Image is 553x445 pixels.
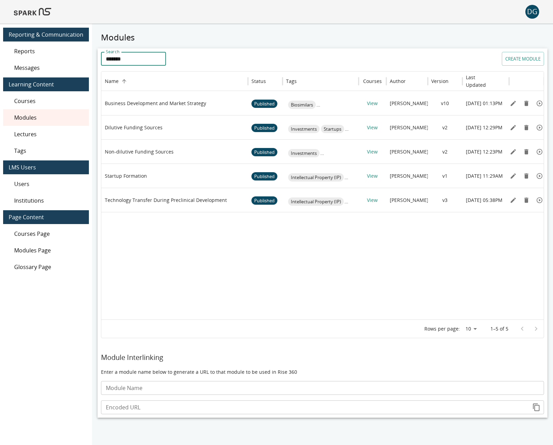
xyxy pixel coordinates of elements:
[267,76,276,86] button: Sort
[105,148,174,155] p: Non-dilutive Funding Sources
[406,76,416,86] button: Sort
[251,189,277,213] span: Published
[490,325,508,332] p: 1–5 of 5
[428,188,462,212] div: v3
[523,124,530,131] svg: Remove
[251,140,277,164] span: Published
[536,124,543,131] svg: Preview
[14,263,83,271] span: Glossary Page
[3,242,89,259] div: Modules Page
[463,324,479,334] div: 10
[536,173,543,179] svg: Preview
[508,171,518,181] button: Edit
[466,74,495,89] h6: Last Updated
[523,148,530,155] svg: Remove
[105,78,119,84] div: Name
[9,80,83,89] span: Learning Content
[367,100,378,106] a: View
[3,142,89,159] div: Tags
[508,195,518,205] button: Edit
[367,197,378,203] a: View
[3,59,89,76] div: Messages
[390,124,428,131] p: [PERSON_NAME]
[502,52,544,66] button: Create module
[496,76,506,86] button: Sort
[466,148,503,155] p: [DATE] 12:23PM
[449,76,459,86] button: Sort
[3,77,89,91] div: Learning Content
[508,147,518,157] button: Edit
[508,98,518,109] button: Edit
[390,197,428,204] p: [PERSON_NAME]
[101,352,544,363] h6: Module Interlinking
[510,197,517,204] svg: Edit
[101,369,544,376] p: Enter a module name below to generate a URL to that module to be used in Rise 360
[510,148,517,155] svg: Edit
[367,173,378,179] a: View
[523,197,530,204] svg: Remove
[534,98,545,109] button: Preview
[424,325,460,332] p: Rows per page:
[14,64,83,72] span: Messages
[466,197,503,204] p: [DATE] 05:38PM
[3,176,89,192] div: Users
[251,92,277,116] span: Published
[521,147,532,157] button: Remove
[529,400,543,414] button: copy to clipboard
[105,124,163,131] p: Dilutive Funding Sources
[536,100,543,107] svg: Preview
[106,49,119,55] label: Search
[3,93,89,109] div: Courses
[3,28,89,41] div: Reporting & Communication
[367,124,378,131] a: View
[3,259,89,275] div: Glossary Page
[3,126,89,142] div: Lectures
[466,124,503,131] p: [DATE] 12:29PM
[390,100,428,107] p: [PERSON_NAME]
[14,113,83,122] span: Modules
[105,100,206,107] p: Business Development and Market Strategy
[428,115,462,139] div: v2
[536,148,543,155] svg: Preview
[3,192,89,209] div: Institutions
[525,5,539,19] div: DG
[510,100,517,107] svg: Edit
[525,5,539,19] button: account of current user
[466,100,503,107] p: [DATE] 01:13PM
[534,122,545,133] button: Preview
[510,173,517,179] svg: Edit
[9,30,83,39] span: Reporting & Communication
[390,78,406,84] div: Author
[3,24,89,278] nav: main
[14,97,83,105] span: Courses
[3,109,89,126] div: Modules
[3,210,89,224] div: Page Content
[534,147,545,157] button: Preview
[14,47,83,55] span: Reports
[14,246,83,254] span: Modules Page
[3,225,89,242] div: Courses Page
[119,76,129,86] button: Sort
[3,160,89,174] div: LMS Users
[523,173,530,179] svg: Remove
[14,147,83,155] span: Tags
[14,3,51,20] img: Logo of SPARK at Stanford
[390,173,428,179] p: [PERSON_NAME]
[363,78,382,84] div: Courses
[390,148,428,155] p: [PERSON_NAME]
[105,197,227,204] p: Technology Transfer During Preclinical Development
[510,124,517,131] svg: Edit
[367,148,378,155] a: View
[428,164,462,188] div: v1
[521,195,532,205] button: Remove
[14,230,83,238] span: Courses Page
[523,100,530,107] svg: Remove
[9,213,83,221] span: Page Content
[534,195,545,205] button: Preview
[251,78,266,84] div: Status
[428,139,462,164] div: v2
[14,180,83,188] span: Users
[428,91,462,115] div: v10
[297,76,307,86] button: Sort
[536,197,543,204] svg: Preview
